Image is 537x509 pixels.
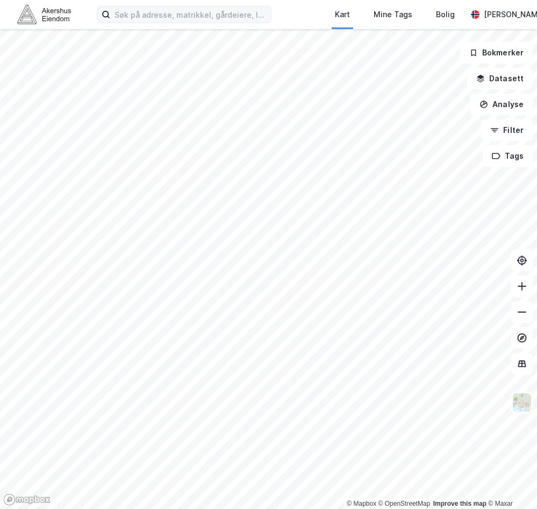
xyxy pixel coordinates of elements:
[483,457,537,509] div: Kontrollprogram for chat
[436,8,455,21] div: Bolig
[481,119,533,141] button: Filter
[467,68,533,89] button: Datasett
[483,145,533,167] button: Tags
[17,5,71,24] img: akershus-eiendom-logo.9091f326c980b4bce74ccdd9f866810c.svg
[433,500,486,507] a: Improve this map
[378,500,431,507] a: OpenStreetMap
[512,392,532,413] img: Z
[374,8,412,21] div: Mine Tags
[3,493,51,506] a: Mapbox homepage
[335,8,350,21] div: Kart
[460,42,533,63] button: Bokmerker
[110,6,271,23] input: Søk på adresse, matrikkel, gårdeiere, leietakere eller personer
[483,457,537,509] iframe: Chat Widget
[470,94,533,115] button: Analyse
[347,500,376,507] a: Mapbox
